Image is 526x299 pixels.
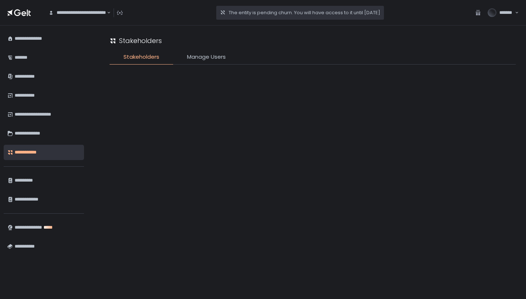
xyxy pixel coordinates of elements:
[187,53,226,61] span: Manage Users
[44,5,111,20] div: Search for option
[229,9,380,16] span: The entity is pending churn. You will have access to it until [DATE]
[123,53,159,61] span: Stakeholders
[119,36,162,46] h1: Stakeholders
